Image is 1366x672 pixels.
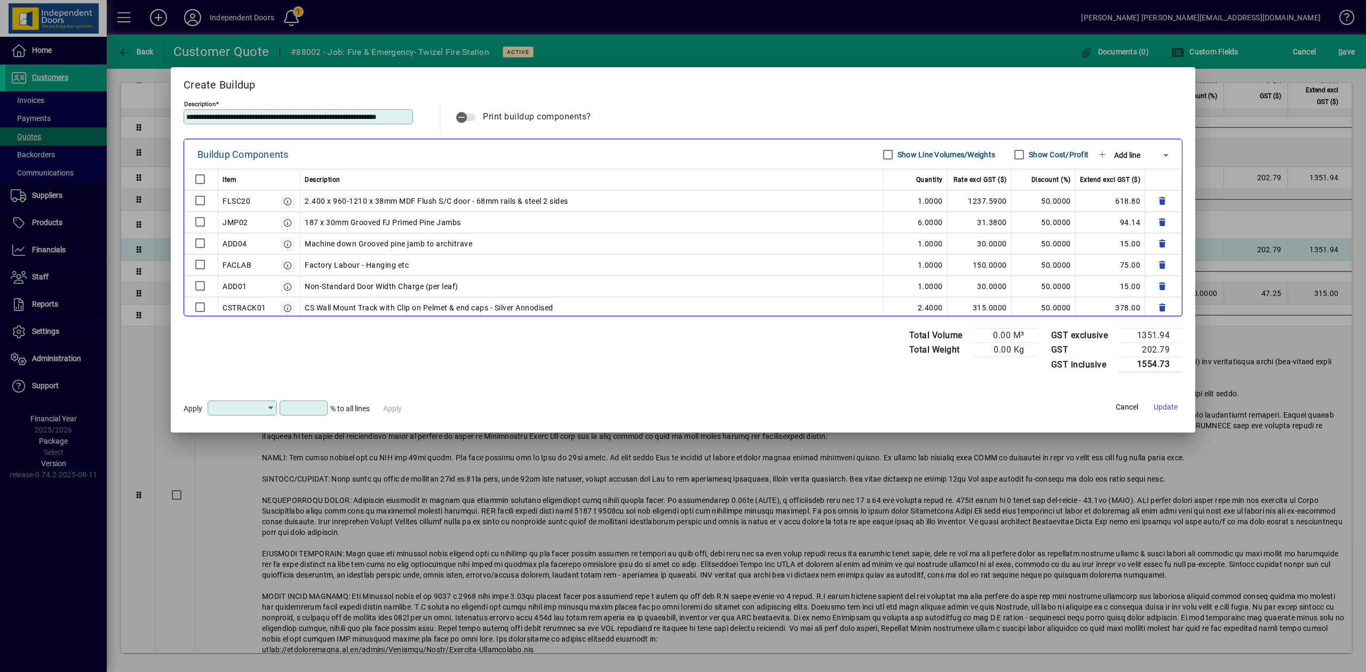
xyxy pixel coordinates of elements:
[884,254,948,276] td: 1.0000
[223,216,248,229] div: JMP02
[884,212,948,233] td: 6.0000
[1080,173,1141,186] span: Extend excl GST ($)
[1148,398,1182,417] button: Update
[223,280,247,293] div: ADD01
[1012,212,1076,233] td: 50.0000
[952,195,1007,207] div: 1237.5900
[1031,173,1071,186] span: Discount (%)
[884,297,948,318] td: 2.4000
[300,190,884,212] td: 2.400 x 960-1210 x 38mm MDF Flush S/C door - 68mm rails & steel 2 sides
[223,195,250,207] div: FLSC20
[1012,276,1076,297] td: 50.0000
[973,329,1037,343] td: 0.00 M³
[223,173,236,186] span: Item
[1076,254,1146,276] td: 75.00
[300,254,884,276] td: Factory Labour - Hanging etc
[305,173,340,186] span: Description
[1046,357,1119,372] td: GST inclusive
[1110,398,1144,417] button: Cancel
[300,212,884,233] td: 187 x 30mm Grooved FJ Primed Pine Jambs
[1114,151,1140,159] span: Add line
[1027,149,1089,160] label: Show Cost/Profit
[483,111,591,122] span: Print buildup components?
[223,301,266,314] div: CSTRACK01
[1154,402,1178,413] span: Update
[300,297,884,318] td: CS Wall Mount Track with Clip on Pelmet & end caps - Silver Annodised
[1076,297,1146,318] td: 378.00
[223,259,251,271] div: FACLAB
[171,67,1195,98] h2: Create Buildup
[973,343,1037,357] td: 0.00 Kg
[884,233,948,254] td: 1.0000
[1118,329,1182,343] td: 1351.94
[895,149,995,160] label: Show Line Volumes/Weights
[1046,343,1119,357] td: GST
[952,216,1007,229] div: 31.3800
[952,237,1007,250] div: 30.0000
[884,190,948,212] td: 1.0000
[223,237,247,250] div: ADD04
[184,404,202,413] span: Apply
[300,276,884,297] td: Non-Standard Door Width Charge (per leaf)
[1076,233,1146,254] td: 15.00
[1012,254,1076,276] td: 50.0000
[1116,402,1138,413] span: Cancel
[1076,276,1146,297] td: 15.00
[952,259,1007,271] div: 150.0000
[954,173,1007,186] span: Rate excl GST ($)
[1076,190,1146,212] td: 618.80
[1012,190,1076,212] td: 50.0000
[884,276,948,297] td: 1.0000
[197,146,289,163] div: Buildup Components
[184,100,216,108] mat-label: Description
[330,404,370,413] span: % to all lines
[1046,329,1119,343] td: GST exclusive
[1012,233,1076,254] td: 50.0000
[1012,297,1076,318] td: 50.0000
[1118,343,1182,357] td: 202.79
[952,301,1007,314] div: 315.0000
[916,173,943,186] span: Quantity
[904,329,973,343] td: Total Volume
[300,233,884,254] td: Machine down Grooved pine jamb to architrave
[1076,212,1146,233] td: 94.14
[1118,357,1182,372] td: 1554.73
[952,280,1007,293] div: 30.0000
[904,343,973,357] td: Total Weight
